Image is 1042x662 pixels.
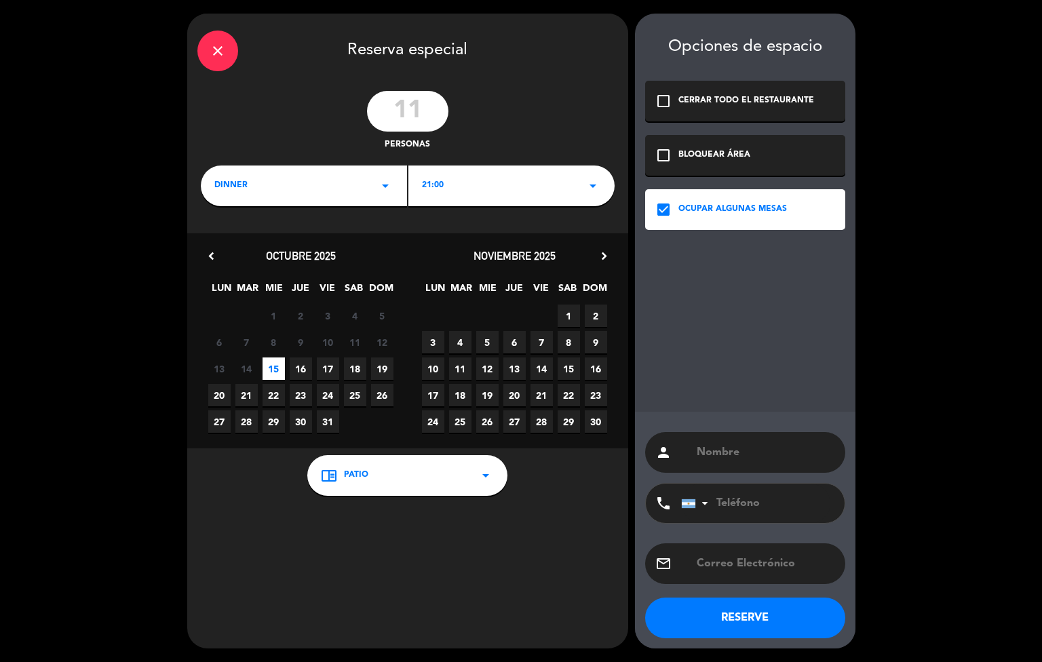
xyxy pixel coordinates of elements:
span: 5 [476,331,499,353]
span: LUN [210,280,233,303]
span: 9 [585,331,607,353]
span: VIE [530,280,552,303]
span: 28 [235,410,258,433]
div: OCUPAR ALGUNAS MESAS [678,203,787,216]
span: 15 [558,357,580,380]
span: 30 [290,410,312,433]
i: email [655,556,672,572]
span: 29 [558,410,580,433]
span: 16 [585,357,607,380]
i: chevron_left [204,249,218,263]
span: 25 [449,410,471,433]
i: arrow_drop_down [585,178,601,194]
span: octubre 2025 [266,249,336,262]
span: 1 [263,305,285,327]
span: 4 [449,331,471,353]
span: 10 [422,357,444,380]
span: JUE [290,280,312,303]
span: 11 [344,331,366,353]
span: 19 [371,357,393,380]
span: 6 [503,331,526,353]
span: 23 [290,384,312,406]
span: 13 [503,357,526,380]
span: MIE [477,280,499,303]
span: 7 [235,331,258,353]
span: 8 [263,331,285,353]
span: 27 [208,410,231,433]
i: close [210,43,226,59]
button: RESERVE [645,598,845,638]
i: check_box_outline_blank [655,147,672,163]
div: Opciones de espacio [645,37,845,57]
span: 27 [503,410,526,433]
span: 20 [208,384,231,406]
span: PATIO [344,469,368,482]
i: arrow_drop_down [478,467,494,484]
i: check_box_outline_blank [655,93,672,109]
span: 22 [558,384,580,406]
span: 2 [585,305,607,327]
span: SAB [343,280,365,303]
span: 5 [371,305,393,327]
div: CERRAR TODO EL RESTAURANTE [678,94,814,108]
input: Teléfono [681,484,830,523]
span: VIE [316,280,339,303]
span: noviembre 2025 [474,249,556,262]
span: 22 [263,384,285,406]
span: 21 [530,384,553,406]
span: DOM [583,280,605,303]
span: 13 [208,357,231,380]
span: 18 [344,357,366,380]
span: 17 [422,384,444,406]
span: MIE [263,280,286,303]
div: BLOQUEAR ÁREA [678,149,750,162]
span: 20 [503,384,526,406]
div: Argentina: +54 [682,484,713,522]
span: 14 [530,357,553,380]
span: 3 [317,305,339,327]
span: JUE [503,280,526,303]
span: 26 [476,410,499,433]
span: DOM [369,280,391,303]
span: 7 [530,331,553,353]
span: 12 [371,331,393,353]
span: 6 [208,331,231,353]
span: 19 [476,384,499,406]
span: 31 [317,410,339,433]
i: arrow_drop_down [377,178,393,194]
span: 23 [585,384,607,406]
span: 30 [585,410,607,433]
span: MAR [450,280,473,303]
span: 24 [422,410,444,433]
span: LUN [424,280,446,303]
span: 21:00 [422,179,444,193]
span: personas [385,138,430,152]
span: 3 [422,331,444,353]
i: person [655,444,672,461]
span: 25 [344,384,366,406]
i: check_box [655,201,672,218]
span: 4 [344,305,366,327]
span: 10 [317,331,339,353]
span: 9 [290,331,312,353]
span: 28 [530,410,553,433]
span: 1 [558,305,580,327]
input: Nombre [695,443,835,462]
span: 2 [290,305,312,327]
input: Correo Electrónico [695,554,835,573]
span: 26 [371,384,393,406]
span: 15 [263,357,285,380]
span: MAR [237,280,259,303]
i: chevron_right [597,249,611,263]
span: 11 [449,357,471,380]
input: 0 [367,91,448,132]
span: SAB [556,280,579,303]
span: dinner [214,179,248,193]
span: 14 [235,357,258,380]
span: 16 [290,357,312,380]
span: 24 [317,384,339,406]
span: 21 [235,384,258,406]
span: 29 [263,410,285,433]
div: Reserva especial [187,14,628,84]
span: 8 [558,331,580,353]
